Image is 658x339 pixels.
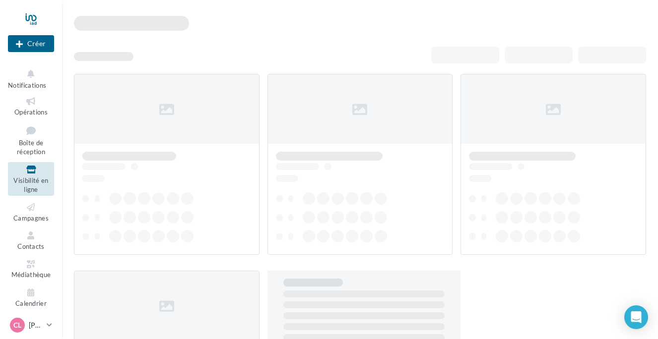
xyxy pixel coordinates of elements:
[8,35,54,52] div: Nouvelle campagne
[15,299,47,307] span: Calendrier
[17,139,45,156] span: Boîte de réception
[8,35,54,52] button: Créer
[17,242,45,250] span: Contacts
[8,162,54,196] a: Visibilité en ligne
[8,81,46,89] span: Notifications
[13,214,49,222] span: Campagnes
[8,316,54,335] a: CL [PERSON_NAME]
[624,305,648,329] div: Open Intercom Messenger
[11,271,51,279] span: Médiathèque
[8,228,54,252] a: Contacts
[14,108,48,116] span: Opérations
[8,257,54,281] a: Médiathèque
[8,285,54,309] a: Calendrier
[8,200,54,224] a: Campagnes
[8,122,54,158] a: Boîte de réception
[13,320,21,330] span: CL
[8,94,54,118] a: Opérations
[13,176,48,194] span: Visibilité en ligne
[29,320,43,330] p: [PERSON_NAME]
